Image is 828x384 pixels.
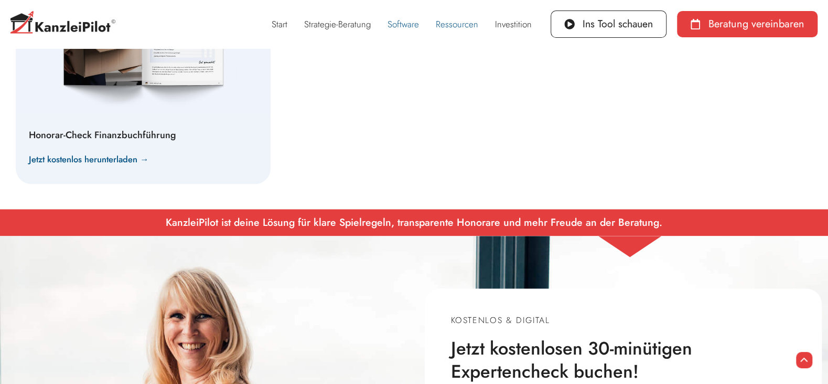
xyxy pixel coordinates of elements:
a: Strategie-Beratung [296,12,379,36]
a: Software [379,12,427,36]
img: Kanzleipilot-Logo-C [10,11,115,37]
span: Ins Tool schauen [583,19,653,29]
a: Start [263,12,296,36]
h3: Kostenlos & Digital [451,315,550,326]
a: Investition [487,12,540,36]
a: Beratung vereinbaren [677,11,818,37]
span: Beratung vereinbaren [708,19,804,29]
a: Ins Tool schauen [551,11,666,38]
h3: Jetzt kostenlosen 30-minütigen Expertencheck buchen! [451,336,796,383]
a: Honorar-Check Finanzbuchführung [29,128,176,142]
a: Ressourcen [427,12,487,36]
nav: Menü [263,12,540,36]
a: Mehr über Honorar-Check Finanzbuchführung [29,150,149,169]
